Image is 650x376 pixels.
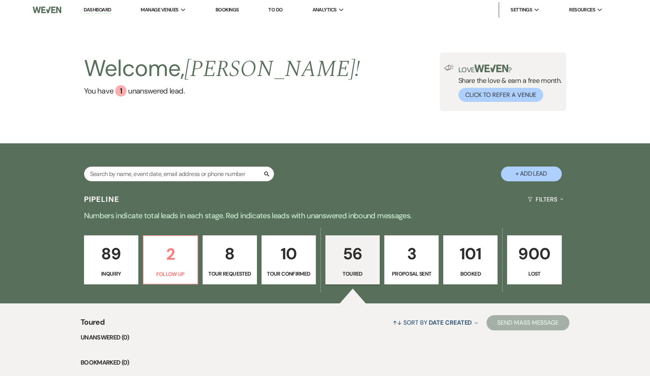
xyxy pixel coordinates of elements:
[148,270,193,278] p: Follow Up
[444,65,454,71] img: loud-speaker-illustration.svg
[458,65,562,73] p: Love ?
[501,167,562,181] button: + Add Lead
[393,319,402,327] span: ↑↓
[84,52,360,85] h2: Welcome,
[51,209,599,222] p: Numbers indicate total leads in each stage. Red indicates leads with unanswered inbound messages.
[148,241,193,267] p: 2
[89,241,133,267] p: 89
[512,241,556,267] p: 900
[141,6,178,14] span: Manage Venues
[443,235,498,285] a: 101Booked
[89,270,133,278] p: Inquiry
[84,85,360,97] a: You have 1 unanswered lead.
[84,6,111,14] a: Dashboard
[143,235,198,285] a: 2Follow Up
[262,235,316,285] a: 10Tour Confirmed
[389,241,434,267] p: 3
[203,235,257,285] a: 8Tour Requested
[325,235,380,285] a: 56Toured
[429,319,472,327] span: Date Created
[458,88,543,102] button: Click to Refer a Venue
[330,241,375,267] p: 56
[84,235,138,285] a: 89Inquiry
[312,6,337,14] span: Analytics
[81,316,105,333] span: Toured
[266,241,311,267] p: 10
[512,270,556,278] p: Lost
[184,52,360,87] span: [PERSON_NAME] !
[569,6,595,14] span: Resources
[389,270,434,278] p: Proposal Sent
[448,270,493,278] p: Booked
[448,241,493,267] p: 101
[115,85,127,97] div: 1
[33,2,62,18] img: Weven Logo
[81,358,569,368] li: Bookmarked (0)
[487,315,569,330] button: Send Mass Message
[330,270,375,278] p: Toured
[507,235,561,285] a: 900Lost
[84,194,120,205] h3: Pipeline
[454,65,562,102] div: Share the love & earn a free month.
[268,6,282,13] a: To Do
[208,270,252,278] p: Tour Requested
[84,167,274,181] input: Search by name, event date, email address or phone number
[525,189,566,209] button: Filters
[208,241,252,267] p: 8
[474,65,508,72] img: weven-logo-green.svg
[510,6,532,14] span: Settings
[390,313,481,333] button: Sort By Date Created
[384,235,439,285] a: 3Proposal Sent
[266,270,311,278] p: Tour Confirmed
[81,333,569,343] li: Unanswered (0)
[216,6,239,13] a: Bookings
